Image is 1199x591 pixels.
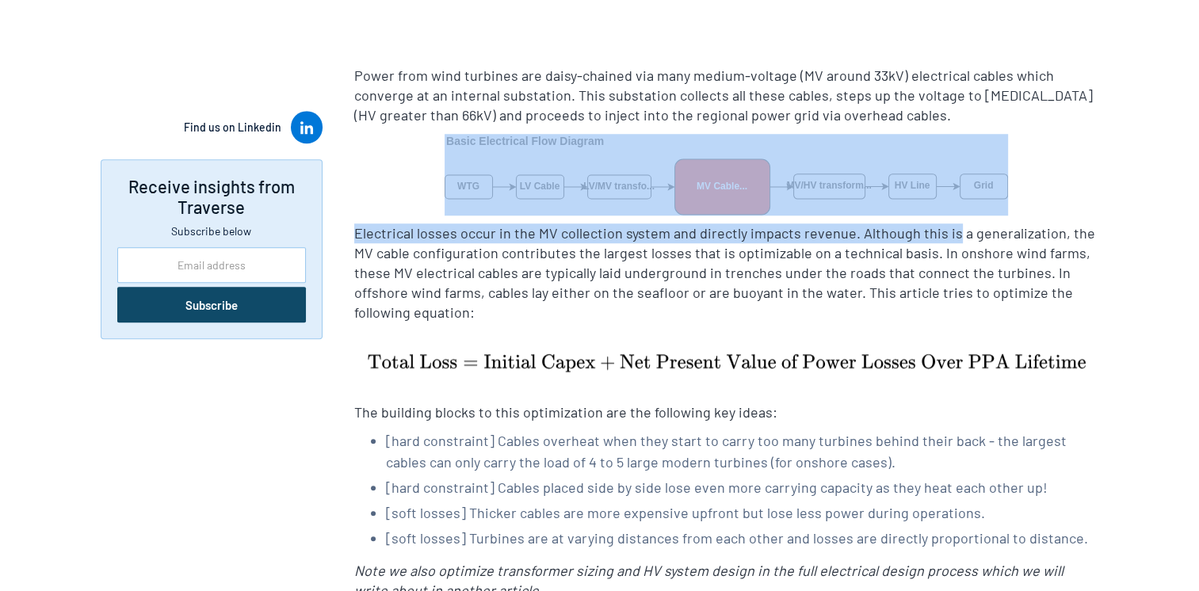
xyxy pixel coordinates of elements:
[354,223,1099,323] p: Electrical losses occur in the MV collection system and directly impacts revenue. Although this i...
[386,528,1099,549] li: [soft losses] Turbines are at varying distances from each other and losses are directly proportio...
[386,477,1099,498] li: [hard constraint] Cables placed side by side lose even more carrying capacity as they heat each o...
[354,402,1099,422] p: The building blocks to this optimization are the following key ideas:
[117,247,306,283] input: Email address
[117,247,306,322] form: Side Newsletter
[117,176,306,217] div: Receive insights from Traverse
[117,287,306,322] input: Subscribe
[184,120,281,135] div: Find us on Linkedin
[386,502,1099,524] li: [soft losses] Thicker cables are more expensive upfront but lose less power during operations.
[386,430,1099,473] li: [hard constraint] Cables overheat when they start to carry too many turbines behind their back - ...
[354,66,1099,126] p: Power from wind turbines are daisy-chained via many medium-voltage (MV around 33kV) electrical ca...
[117,223,306,239] div: Subscribe below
